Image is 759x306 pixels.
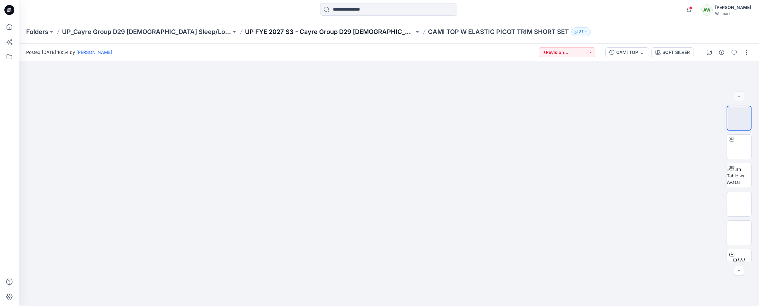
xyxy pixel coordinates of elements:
p: CAMI TOP W ELASTIC PICOT TRIM SHORT SET [428,27,569,36]
a: Folders [26,27,48,36]
button: 31 [571,27,591,36]
div: SOFT SILVER [662,49,690,56]
span: BW [733,256,745,267]
a: UP_Cayre Group D29 [DEMOGRAPHIC_DATA] Sleep/Loungewear [62,27,231,36]
span: Posted [DATE] 16:54 by [26,49,112,55]
div: Walmart [715,11,751,16]
p: 31 [579,28,583,35]
div: AW [701,4,713,16]
a: [PERSON_NAME] [76,50,112,55]
button: CAMI TOP W ELASTIC PICOT TRIM SHORT SET [605,47,649,57]
button: SOFT SILVER [651,47,694,57]
button: Details [717,47,727,57]
div: [PERSON_NAME] [715,4,751,11]
img: Turn Table w/ Avatar [727,166,751,185]
a: UP FYE 2027 S3 - Cayre Group D29 [DEMOGRAPHIC_DATA] Sleepwear [245,27,414,36]
div: CAMI TOP W ELASTIC PICOT TRIM SHORT SET [616,49,645,56]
